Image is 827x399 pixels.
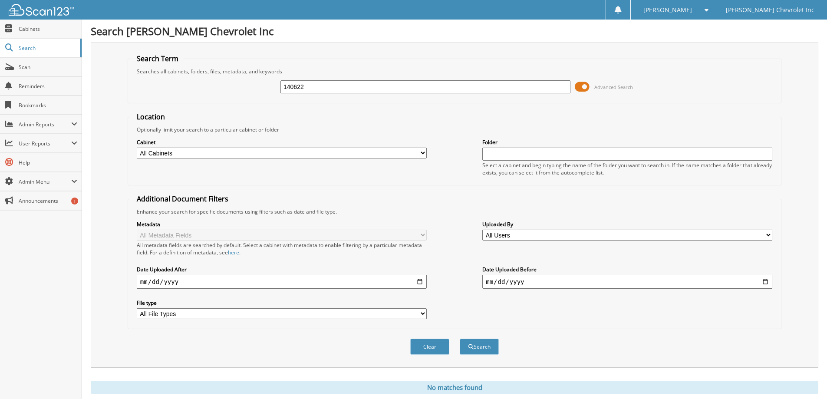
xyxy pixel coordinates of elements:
[19,159,77,166] span: Help
[137,221,427,228] label: Metadata
[132,194,233,204] legend: Additional Document Filters
[482,221,772,228] label: Uploaded By
[410,339,449,355] button: Clear
[137,275,427,289] input: start
[19,102,77,109] span: Bookmarks
[19,44,76,52] span: Search
[132,68,777,75] div: Searches all cabinets, folders, files, metadata, and keywords
[482,138,772,146] label: Folder
[137,299,427,307] label: File type
[132,208,777,215] div: Enhance your search for specific documents using filters such as date and file type.
[482,275,772,289] input: end
[726,7,814,13] span: [PERSON_NAME] Chevrolet Inc
[91,24,818,38] h1: Search [PERSON_NAME] Chevrolet Inc
[19,82,77,90] span: Reminders
[71,198,78,204] div: 1
[19,178,71,185] span: Admin Menu
[643,7,692,13] span: [PERSON_NAME]
[19,63,77,71] span: Scan
[19,140,71,147] span: User Reports
[137,266,427,273] label: Date Uploaded After
[228,249,239,256] a: here
[19,121,71,128] span: Admin Reports
[460,339,499,355] button: Search
[9,4,74,16] img: scan123-logo-white.svg
[132,112,169,122] legend: Location
[91,381,818,394] div: No matches found
[137,138,427,146] label: Cabinet
[594,84,633,90] span: Advanced Search
[482,162,772,176] div: Select a cabinet and begin typing the name of the folder you want to search in. If the name match...
[19,25,77,33] span: Cabinets
[132,126,777,133] div: Optionally limit your search to a particular cabinet or folder
[137,241,427,256] div: All metadata fields are searched by default. Select a cabinet with metadata to enable filtering b...
[132,54,183,63] legend: Search Term
[482,266,772,273] label: Date Uploaded Before
[19,197,77,204] span: Announcements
